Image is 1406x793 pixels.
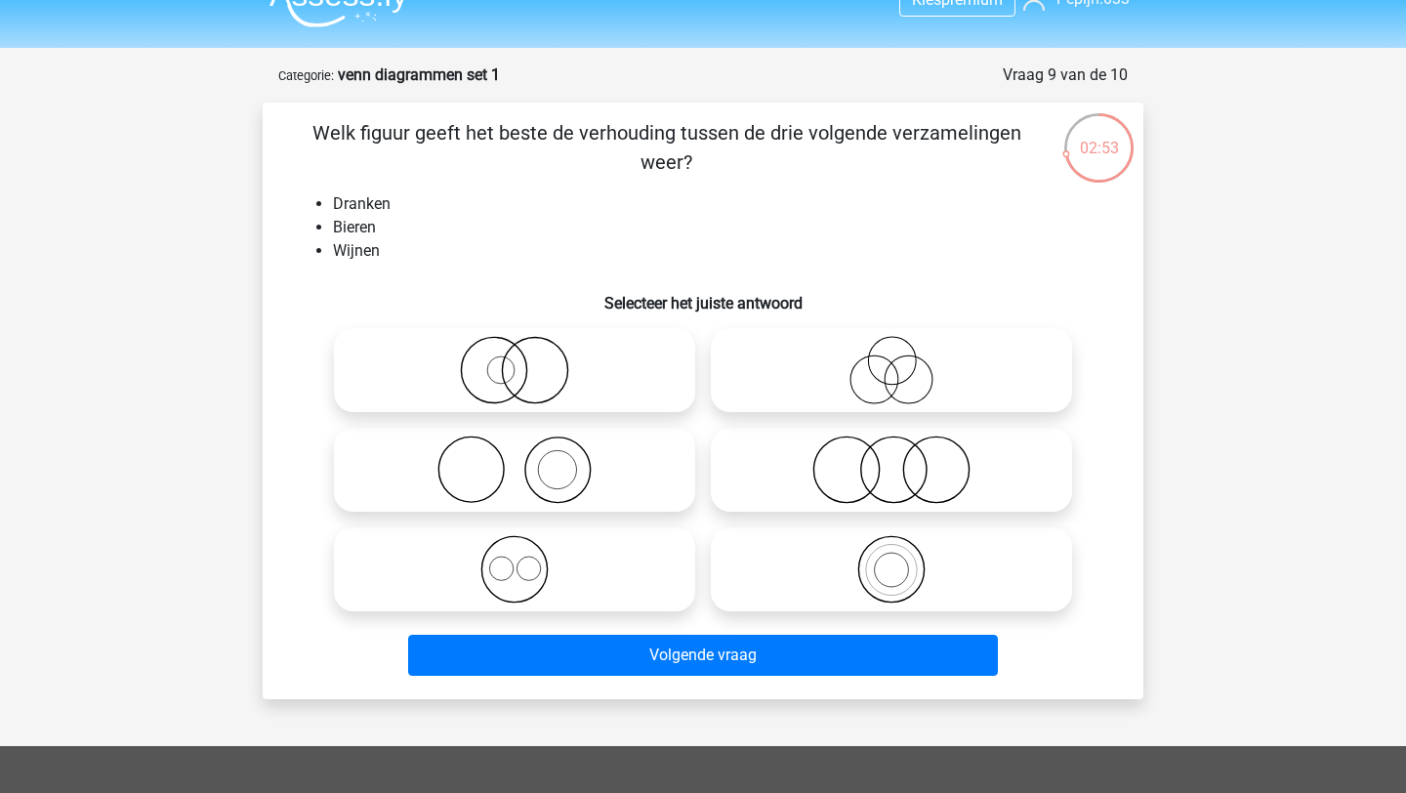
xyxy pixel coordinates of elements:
li: Bieren [333,216,1112,239]
p: Welk figuur geeft het beste de verhouding tussen de drie volgende verzamelingen weer? [294,118,1039,177]
small: Categorie: [278,68,334,83]
div: Vraag 9 van de 10 [1003,63,1128,87]
strong: venn diagrammen set 1 [338,65,500,84]
h6: Selecteer het juiste antwoord [294,278,1112,313]
li: Wijnen [333,239,1112,263]
button: Volgende vraag [408,635,999,676]
div: 02:53 [1062,111,1136,160]
li: Dranken [333,192,1112,216]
